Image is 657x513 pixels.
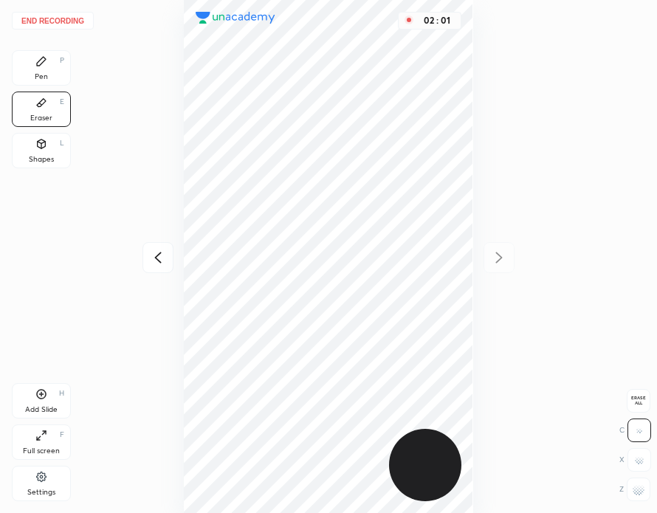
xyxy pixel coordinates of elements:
div: Settings [27,489,55,496]
div: F [60,431,64,438]
button: End recording [12,12,94,30]
div: 02 : 01 [419,16,455,26]
div: L [60,140,64,147]
div: Full screen [23,447,60,455]
div: Add Slide [25,406,58,413]
div: E [60,98,64,106]
div: X [619,448,651,472]
div: C [619,419,651,442]
img: logo.38c385cc.svg [196,12,275,24]
div: H [59,390,64,397]
div: P [60,57,64,64]
span: Erase all [627,396,650,406]
div: Eraser [30,114,52,122]
div: Pen [35,73,48,80]
div: Shapes [29,156,54,163]
div: Z [619,478,650,501]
